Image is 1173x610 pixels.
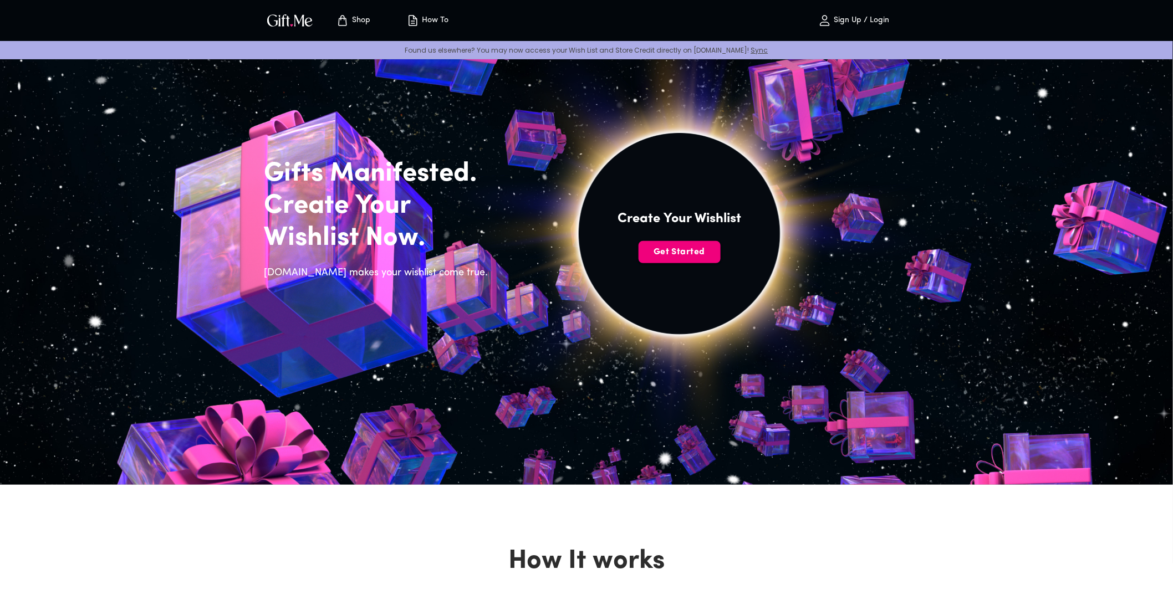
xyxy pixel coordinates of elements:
[264,190,494,222] h2: Create Your
[406,14,420,27] img: how-to.svg
[264,158,494,190] h2: Gifts Manifested.
[264,14,316,27] button: GiftMe Logo
[798,3,909,38] button: Sign Up / Login
[618,210,741,228] h4: Create Your Wishlist
[751,45,768,55] a: Sync
[264,545,909,577] h2: How It works
[430,9,929,483] img: hero_sun.png
[9,45,1164,55] p: Found us elsewhere? You may now access your Wish List and Store Credit directly on [DOMAIN_NAME]!
[420,16,449,25] p: How To
[832,16,890,25] p: Sign Up / Login
[349,16,370,25] p: Shop
[397,3,458,38] button: How To
[323,3,384,38] button: Store page
[265,12,315,28] img: GiftMe Logo
[639,241,721,263] button: Get Started
[639,246,721,258] span: Get Started
[264,265,494,281] h6: [DOMAIN_NAME] makes your wishlist come true.
[264,222,494,254] h2: Wishlist Now.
